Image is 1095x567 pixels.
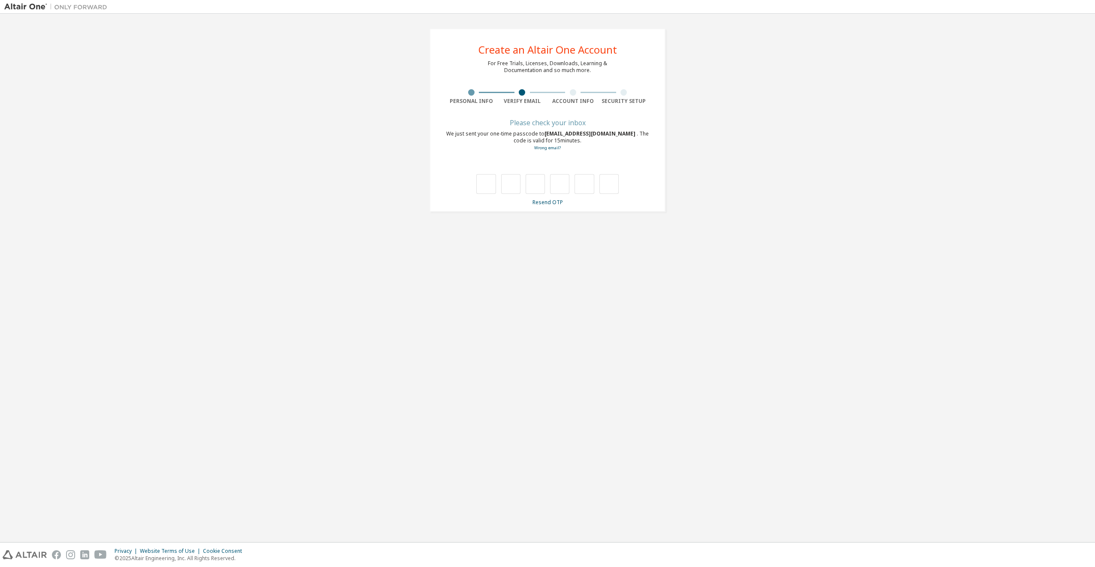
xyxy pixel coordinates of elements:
div: Verify Email [497,98,548,105]
img: altair_logo.svg [3,550,47,559]
img: instagram.svg [66,550,75,559]
div: Personal Info [446,98,497,105]
p: © 2025 Altair Engineering, Inc. All Rights Reserved. [115,555,247,562]
img: Altair One [4,3,112,11]
div: Website Terms of Use [140,548,203,555]
a: Go back to the registration form [534,145,561,151]
div: Please check your inbox [446,120,649,125]
div: Account Info [547,98,599,105]
div: For Free Trials, Licenses, Downloads, Learning & Documentation and so much more. [488,60,607,74]
div: Privacy [115,548,140,555]
span: [EMAIL_ADDRESS][DOMAIN_NAME] [544,130,637,137]
div: We just sent your one-time passcode to . The code is valid for 15 minutes. [446,130,649,151]
div: Create an Altair One Account [478,45,617,55]
img: facebook.svg [52,550,61,559]
a: Resend OTP [532,199,563,206]
img: linkedin.svg [80,550,89,559]
div: Security Setup [599,98,650,105]
div: Cookie Consent [203,548,247,555]
img: youtube.svg [94,550,107,559]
